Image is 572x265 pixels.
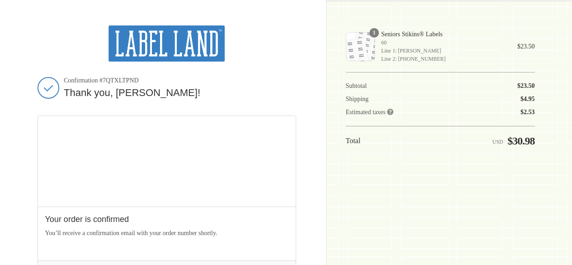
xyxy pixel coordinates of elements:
th: Subtotal [346,82,436,90]
span: $23.50 [517,82,535,89]
span: $23.50 [517,43,535,50]
span: Shipping [346,96,369,102]
span: 60 [381,39,505,47]
span: Line 2: [PHONE_NUMBER] [381,55,505,63]
h2: Your order is confirmed [45,214,288,225]
p: You’ll receive a confirmation email with your order number shortly. [45,228,288,238]
span: $2.53 [520,109,535,116]
span: $30.98 [507,135,534,147]
span: Line 1: [PERSON_NAME] [381,47,505,55]
span: Seniors Stikins® Labels [381,30,505,39]
span: Confirmation #7QTXLTPND [64,77,296,85]
span: USD [492,139,503,145]
img: Label Land [109,25,225,62]
img: Seniors Stikins® Labels - 60 [346,32,375,61]
iframe: Google map displaying pin point of shipping address: Floral Park, New York [38,116,296,207]
th: Estimated taxes [346,103,436,116]
span: 1 [369,28,379,38]
span: Total [346,137,361,145]
span: $4.95 [520,96,535,102]
h2: Thank you, [PERSON_NAME]! [64,87,296,100]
